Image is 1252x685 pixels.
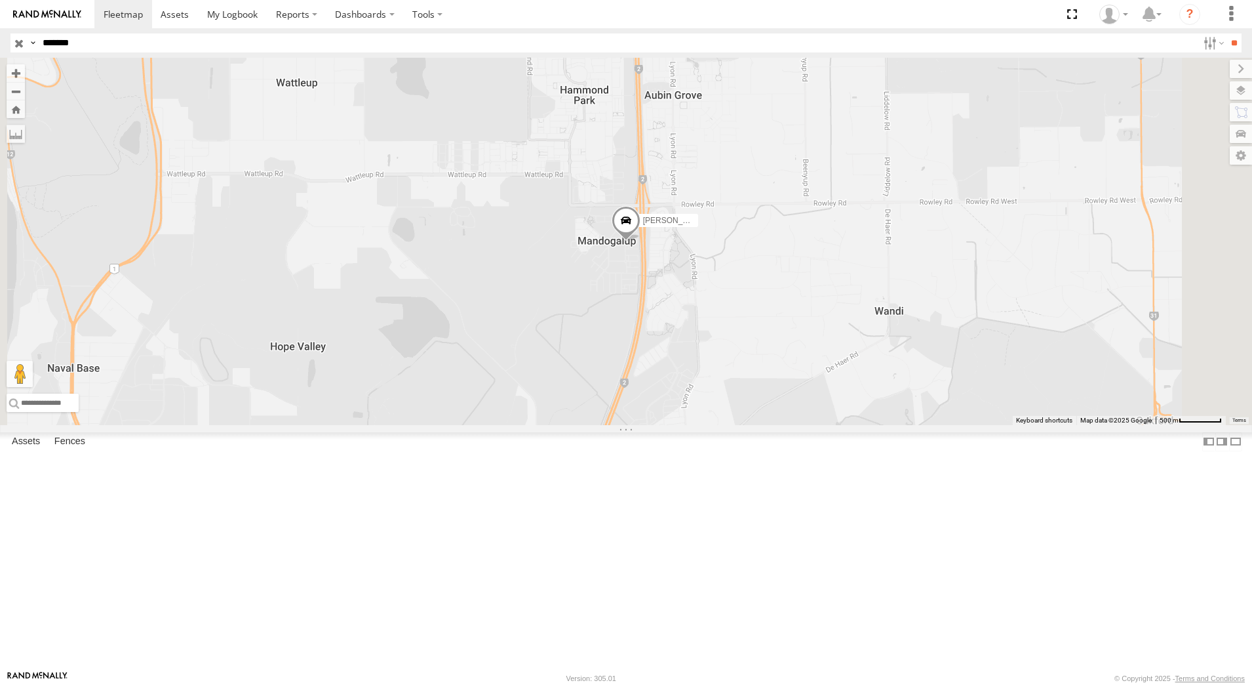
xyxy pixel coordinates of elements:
div: © Copyright 2025 - [1114,675,1245,682]
div: Themaker Reception [1095,5,1133,24]
label: Search Query [28,33,38,52]
label: Hide Summary Table [1229,432,1242,451]
label: Measure [7,125,25,143]
label: Dock Summary Table to the Left [1202,432,1215,451]
button: Map scale: 500 m per 62 pixels [1156,416,1226,425]
button: Keyboard shortcuts [1016,416,1072,425]
img: rand-logo.svg [13,10,81,19]
label: Dock Summary Table to the Right [1215,432,1228,451]
label: Assets [5,432,47,451]
button: Zoom out [7,82,25,100]
a: Terms [1232,418,1246,423]
label: Map Settings [1230,146,1252,165]
label: Fences [48,432,92,451]
label: Search Filter Options [1198,33,1226,52]
button: Zoom in [7,64,25,82]
a: Terms and Conditions [1175,675,1245,682]
i: ? [1179,4,1200,25]
div: Version: 305.01 [566,675,616,682]
a: Visit our Website [7,672,68,685]
button: Zoom Home [7,100,25,118]
span: Map data ©2025 Google [1080,417,1152,424]
span: 500 m [1160,417,1179,424]
button: Drag Pegman onto the map to open Street View [7,361,33,387]
span: [PERSON_NAME] - 1ICW377 - 0402 957 900 [643,216,802,225]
